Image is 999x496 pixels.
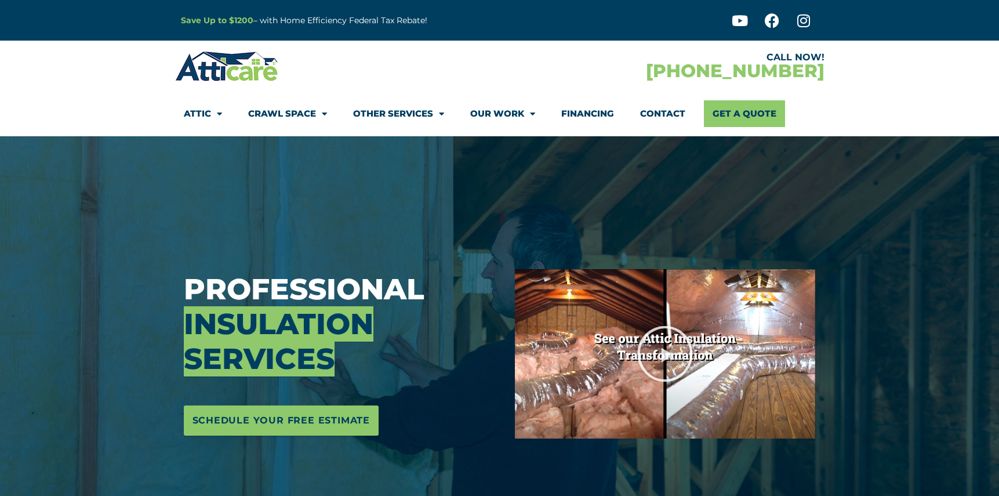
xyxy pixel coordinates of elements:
[184,406,379,436] a: Schedule Your Free Estimate
[181,14,557,27] p: – with Home Efficiency Federal Tax Rebate!
[181,15,253,26] a: Save Up to $1200
[184,272,498,376] h3: Professional
[192,411,370,430] span: Schedule Your Free Estimate
[470,100,535,127] a: Our Work
[561,100,614,127] a: Financing
[640,100,685,127] a: Contact
[184,100,816,127] nav: Menu
[353,100,444,127] a: Other Services
[248,100,327,127] a: Crawl Space
[184,306,373,376] span: Insulation Services
[636,325,694,383] div: Play Video
[500,53,824,62] div: CALL NOW!
[184,100,222,127] a: Attic
[704,100,785,127] a: Get A Quote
